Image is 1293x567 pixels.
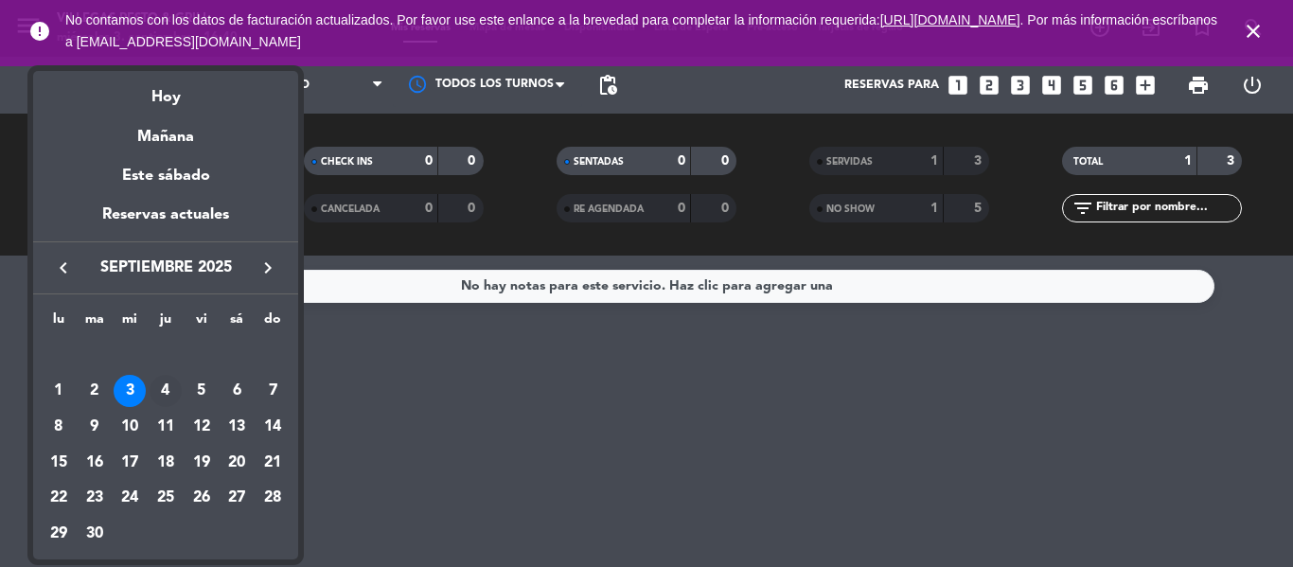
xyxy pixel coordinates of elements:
td: 29 de septiembre de 2025 [41,516,77,552]
td: 26 de septiembre de 2025 [184,481,220,517]
div: 1 [43,375,75,407]
td: 12 de septiembre de 2025 [184,409,220,445]
td: 20 de septiembre de 2025 [220,445,256,481]
div: 10 [114,411,146,443]
td: 22 de septiembre de 2025 [41,481,77,517]
th: lunes [41,309,77,338]
div: 14 [257,411,289,443]
div: Hoy [33,71,298,110]
td: 16 de septiembre de 2025 [77,445,113,481]
div: 5 [186,375,218,407]
td: 4 de septiembre de 2025 [148,374,184,410]
td: SEP. [41,338,291,374]
div: 7 [257,375,289,407]
button: keyboard_arrow_right [251,256,285,280]
div: 19 [186,447,218,479]
div: 25 [150,483,182,515]
div: 22 [43,483,75,515]
div: 15 [43,447,75,479]
div: 16 [79,447,111,479]
th: miércoles [112,309,148,338]
div: 23 [79,483,111,515]
div: 9 [79,411,111,443]
td: 3 de septiembre de 2025 [112,374,148,410]
i: keyboard_arrow_left [52,257,75,279]
button: keyboard_arrow_left [46,256,80,280]
div: 3 [114,375,146,407]
div: 17 [114,447,146,479]
td: 18 de septiembre de 2025 [148,445,184,481]
td: 25 de septiembre de 2025 [148,481,184,517]
div: 6 [221,375,253,407]
td: 21 de septiembre de 2025 [255,445,291,481]
td: 27 de septiembre de 2025 [220,481,256,517]
div: 27 [221,483,253,515]
div: 26 [186,483,218,515]
td: 28 de septiembre de 2025 [255,481,291,517]
div: 8 [43,411,75,443]
div: 12 [186,411,218,443]
td: 13 de septiembre de 2025 [220,409,256,445]
td: 14 de septiembre de 2025 [255,409,291,445]
i: keyboard_arrow_right [257,257,279,279]
th: jueves [148,309,184,338]
td: 24 de septiembre de 2025 [112,481,148,517]
div: 20 [221,447,253,479]
span: septiembre 2025 [80,256,251,280]
div: 11 [150,411,182,443]
th: domingo [255,309,291,338]
div: 4 [150,375,182,407]
td: 10 de septiembre de 2025 [112,409,148,445]
div: 29 [43,518,75,550]
td: 19 de septiembre de 2025 [184,445,220,481]
div: Este sábado [33,150,298,203]
div: 30 [79,518,111,550]
td: 1 de septiembre de 2025 [41,374,77,410]
th: martes [77,309,113,338]
div: 13 [221,411,253,443]
td: 5 de septiembre de 2025 [184,374,220,410]
td: 23 de septiembre de 2025 [77,481,113,517]
div: 2 [79,375,111,407]
td: 9 de septiembre de 2025 [77,409,113,445]
th: sábado [220,309,256,338]
td: 8 de septiembre de 2025 [41,409,77,445]
td: 17 de septiembre de 2025 [112,445,148,481]
div: 24 [114,483,146,515]
td: 15 de septiembre de 2025 [41,445,77,481]
td: 30 de septiembre de 2025 [77,516,113,552]
td: 6 de septiembre de 2025 [220,374,256,410]
div: Mañana [33,111,298,150]
div: 21 [257,447,289,479]
td: 7 de septiembre de 2025 [255,374,291,410]
th: viernes [184,309,220,338]
div: 18 [150,447,182,479]
div: Reservas actuales [33,203,298,241]
td: 11 de septiembre de 2025 [148,409,184,445]
div: 28 [257,483,289,515]
td: 2 de septiembre de 2025 [77,374,113,410]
